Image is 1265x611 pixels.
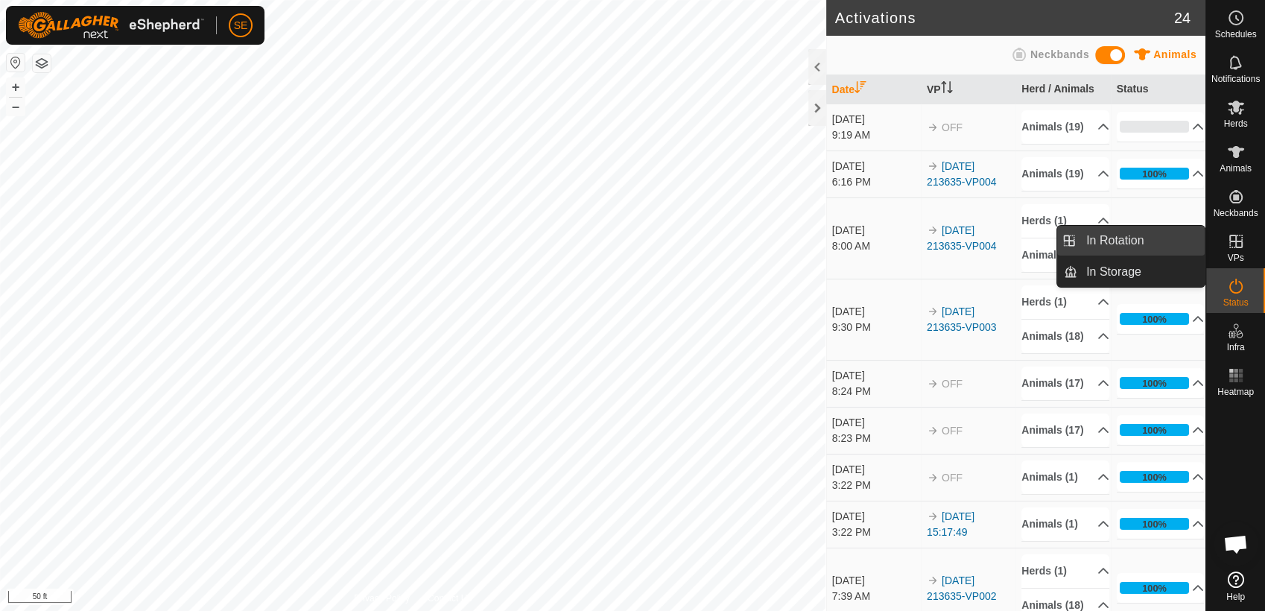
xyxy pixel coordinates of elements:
span: Neckbands [1213,209,1258,218]
div: [DATE] [832,462,920,478]
span: Notifications [1211,75,1260,83]
button: Reset Map [7,54,25,72]
p-accordion-header: 0% [1117,112,1205,142]
div: [DATE] [832,415,920,431]
p-accordion-header: Animals (19) [1021,110,1109,144]
p-accordion-header: Herds (1) [1021,204,1109,238]
div: 8:24 PM [832,384,920,399]
div: 0% [1120,121,1190,133]
th: VP [921,75,1015,104]
div: 8:23 PM [832,431,920,446]
div: 100% [1142,470,1167,484]
p-accordion-header: Animals (17) [1021,367,1109,400]
div: 7:39 AM [832,589,920,604]
th: Herd / Animals [1015,75,1110,104]
span: 24 [1174,7,1191,29]
div: 100% [1120,518,1190,530]
a: [DATE] 15:17:49 [927,510,974,538]
div: [DATE] [832,112,920,127]
p-accordion-header: 100% [1117,304,1205,334]
p-accordion-header: 100% [1117,462,1205,492]
button: Map Layers [33,54,51,72]
a: [DATE] 213635-VP004 [927,224,996,252]
a: [DATE] 213635-VP002 [927,574,996,602]
p-accordion-header: 100% [1117,223,1205,253]
div: 100% [1120,582,1190,594]
p-accordion-header: 100% [1117,368,1205,398]
div: 6:16 PM [832,174,920,190]
div: Open chat [1214,522,1258,566]
a: In Storage [1077,257,1205,287]
span: Infra [1226,343,1244,352]
div: 100% [1142,423,1167,437]
span: In Rotation [1086,232,1144,250]
p-accordion-header: 100% [1117,573,1205,603]
p-accordion-header: Animals (1) [1021,460,1109,494]
div: 100% [1142,376,1167,390]
p-accordion-header: Animals (18) [1021,238,1109,272]
div: 100% [1142,581,1167,595]
a: [DATE] 213635-VP004 [927,160,996,188]
span: OFF [942,121,963,133]
img: arrow [927,472,939,484]
li: In Rotation [1057,226,1205,256]
img: arrow [927,574,939,586]
div: 8:00 AM [832,238,920,254]
p-accordion-header: Animals (17) [1021,414,1109,447]
img: arrow [927,121,939,133]
div: 100% [1142,167,1167,181]
a: Help [1206,566,1265,607]
p-accordion-header: 100% [1117,415,1205,445]
p-sorticon: Activate to sort [941,83,953,95]
p-accordion-header: 100% [1117,159,1205,189]
div: 3:22 PM [832,525,920,540]
button: – [7,98,25,115]
img: arrow [927,224,939,236]
span: Schedules [1214,30,1256,39]
span: Help [1226,592,1245,601]
span: Heatmap [1217,387,1254,396]
div: [DATE] [832,159,920,174]
th: Status [1111,75,1205,104]
div: 3:22 PM [832,478,920,493]
img: arrow [927,305,939,317]
p-accordion-header: Herds (1) [1021,285,1109,319]
div: 9:30 PM [832,320,920,335]
div: 9:19 AM [832,127,920,143]
div: [DATE] [832,509,920,525]
a: In Rotation [1077,226,1205,256]
a: Contact Us [428,592,472,605]
img: arrow [927,510,939,522]
div: 100% [1120,168,1190,180]
th: Date [826,75,921,104]
img: Gallagher Logo [18,12,204,39]
span: Neckbands [1030,48,1089,60]
div: 100% [1120,471,1190,483]
span: Status [1223,298,1248,307]
p-accordion-header: Herds (1) [1021,554,1109,588]
p-accordion-header: Animals (18) [1021,320,1109,353]
div: [DATE] [832,573,920,589]
span: In Storage [1086,263,1141,281]
a: [DATE] 213635-VP003 [927,305,996,333]
span: VPs [1227,253,1243,262]
p-accordion-header: Animals (19) [1021,157,1109,191]
div: 100% [1120,313,1190,325]
p-sorticon: Activate to sort [855,83,866,95]
span: Herds [1223,119,1247,128]
li: In Storage [1057,257,1205,287]
p-accordion-header: 100% [1117,509,1205,539]
div: [DATE] [832,223,920,238]
img: arrow [927,378,939,390]
h2: Activations [835,9,1174,27]
a: Privacy Policy [354,592,410,605]
div: 100% [1142,517,1167,531]
span: SE [234,18,248,34]
div: 100% [1142,312,1167,326]
span: OFF [942,472,963,484]
img: arrow [927,160,939,172]
img: arrow [927,425,939,437]
p-accordion-header: Animals (1) [1021,507,1109,541]
div: 100% [1120,377,1190,389]
div: [DATE] [832,304,920,320]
